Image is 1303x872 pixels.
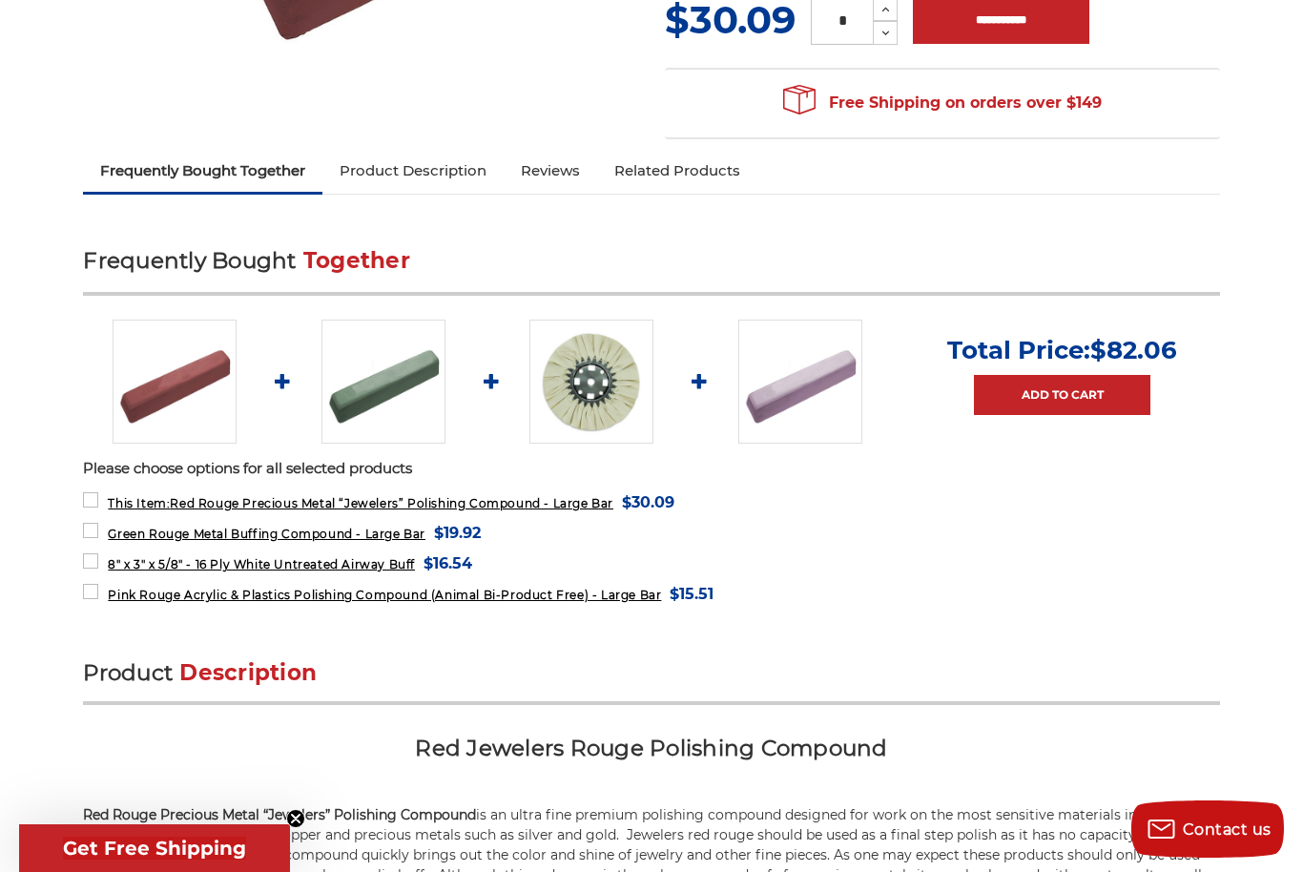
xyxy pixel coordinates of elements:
[108,527,425,541] span: Green Rouge Metal Buffing Compound - Large Bar
[286,809,305,828] button: Close teaser
[415,735,887,761] span: Red Jewelers Rouge Polishing Compound
[113,320,237,444] img: Red Rouge Jewelers Buffing Compound
[1090,335,1177,365] span: $82.06
[1183,820,1272,839] span: Contact us
[108,557,415,571] span: 8" x 3" x 5/8" - 16 Ply White Untreated Airway Buff
[108,496,613,510] span: Red Rouge Precious Metal “Jewelers” Polishing Compound - Large Bar
[303,247,410,274] span: Together
[622,489,674,515] span: $30.09
[974,375,1150,415] a: Add to Cart
[597,150,757,192] a: Related Products
[83,806,476,823] strong: Red Rouge Precious Metal “Jewelers” Polishing Compound
[783,84,1102,122] span: Free Shipping on orders over $149
[179,659,317,686] span: Description
[19,824,290,872] div: Get Free ShippingClose teaser
[322,150,504,192] a: Product Description
[424,550,472,576] span: $16.54
[108,496,170,510] strong: This Item:
[83,659,173,686] span: Product
[504,150,597,192] a: Reviews
[947,335,1177,365] p: Total Price:
[108,588,661,602] span: Pink Rouge Acrylic & Plastics Polishing Compound (Animal Bi-Product Free) - Large Bar
[670,581,714,607] span: $15.51
[434,520,481,546] span: $19.92
[63,837,246,860] span: Get Free Shipping
[1131,800,1284,858] button: Contact us
[83,458,1219,480] p: Please choose options for all selected products
[83,247,296,274] span: Frequently Bought
[83,150,322,192] a: Frequently Bought Together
